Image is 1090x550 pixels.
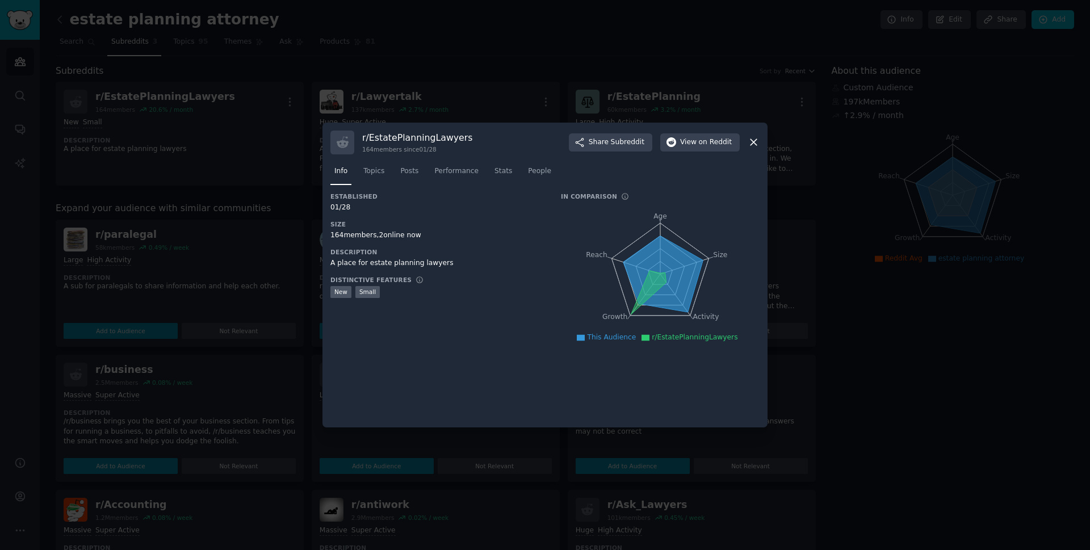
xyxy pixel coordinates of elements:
tspan: Reach [586,250,607,258]
div: A place for estate planning lawyers [330,258,545,268]
span: This Audience [587,333,636,341]
span: Performance [434,166,479,177]
span: r/EstatePlanningLawyers [652,333,737,341]
span: Posts [400,166,418,177]
span: Topics [363,166,384,177]
h3: Description [330,248,545,256]
h3: Established [330,192,545,200]
a: Posts [396,162,422,186]
a: Stats [491,162,516,186]
span: on Reddit [699,137,732,148]
div: 164 members since 01/28 [362,145,473,153]
a: Performance [430,162,483,186]
span: Subreddit [611,137,644,148]
a: Info [330,162,351,186]
button: Viewon Reddit [660,133,740,152]
button: ShareSubreddit [569,133,652,152]
div: 164 members, 2 online now [330,230,545,241]
div: Small [355,286,380,298]
h3: In Comparison [561,192,617,200]
h3: Distinctive Features [330,276,412,284]
tspan: Age [653,212,667,220]
h3: Size [330,220,545,228]
tspan: Size [713,250,727,258]
div: 01/28 [330,203,545,213]
a: People [524,162,555,186]
span: Info [334,166,347,177]
span: Share [589,137,644,148]
span: Stats [494,166,512,177]
span: People [528,166,551,177]
tspan: Growth [602,313,627,321]
h3: r/ EstatePlanningLawyers [362,132,473,144]
span: View [680,137,732,148]
tspan: Activity [693,313,719,321]
a: Topics [359,162,388,186]
div: New [330,286,351,298]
